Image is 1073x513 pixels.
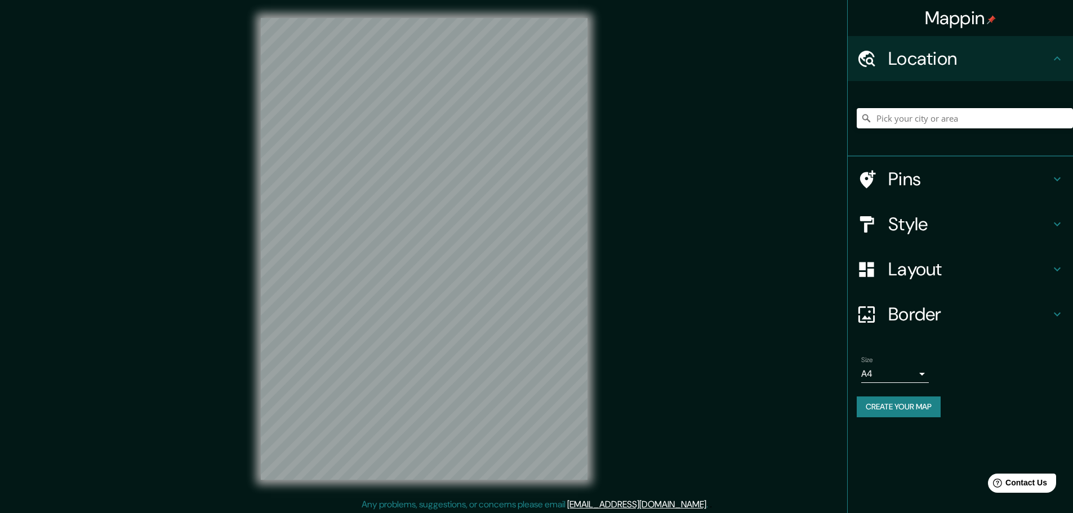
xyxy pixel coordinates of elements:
[848,36,1073,81] div: Location
[708,498,710,511] div: .
[888,258,1050,280] h4: Layout
[925,7,996,29] h4: Mappin
[888,303,1050,325] h4: Border
[567,498,706,510] a: [EMAIL_ADDRESS][DOMAIN_NAME]
[888,168,1050,190] h4: Pins
[857,396,941,417] button: Create your map
[888,47,1050,70] h4: Location
[861,355,873,365] label: Size
[848,157,1073,202] div: Pins
[888,213,1050,235] h4: Style
[857,108,1073,128] input: Pick your city or area
[848,292,1073,337] div: Border
[987,15,996,24] img: pin-icon.png
[848,247,1073,292] div: Layout
[848,202,1073,247] div: Style
[710,498,712,511] div: .
[861,365,929,383] div: A4
[261,18,587,480] canvas: Map
[973,469,1061,501] iframe: Help widget launcher
[362,498,708,511] p: Any problems, suggestions, or concerns please email .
